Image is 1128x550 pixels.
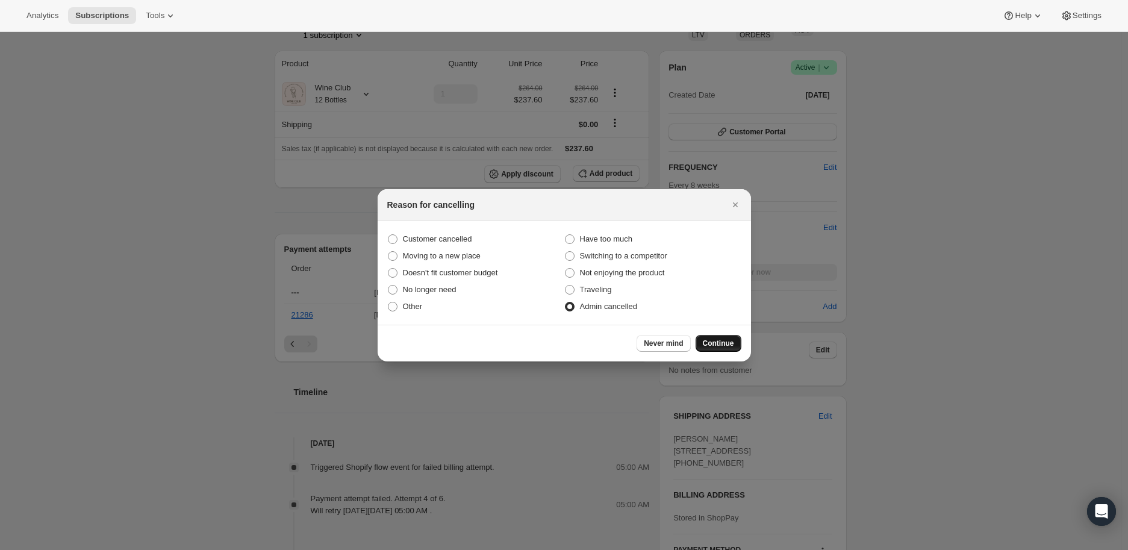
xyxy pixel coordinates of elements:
div: Open Intercom Messenger [1087,497,1116,526]
button: Continue [696,335,741,352]
span: Have too much [580,234,632,243]
span: Traveling [580,285,612,294]
button: Close [727,196,744,213]
button: Subscriptions [68,7,136,24]
h2: Reason for cancelling [387,199,475,211]
button: Settings [1053,7,1109,24]
span: Not enjoying the product [580,268,665,277]
span: Switching to a competitor [580,251,667,260]
button: Analytics [19,7,66,24]
span: Tools [146,11,164,20]
span: Other [403,302,423,311]
span: Doesn't fit customer budget [403,268,498,277]
button: Help [996,7,1050,24]
span: Customer cancelled [403,234,472,243]
span: Continue [703,339,734,348]
button: Tools [139,7,184,24]
span: Moving to a new place [403,251,481,260]
span: Admin cancelled [580,302,637,311]
span: No longer need [403,285,456,294]
span: Never mind [644,339,683,348]
button: Never mind [637,335,690,352]
span: Help [1015,11,1031,20]
span: Subscriptions [75,11,129,20]
span: Settings [1073,11,1102,20]
span: Analytics [26,11,58,20]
